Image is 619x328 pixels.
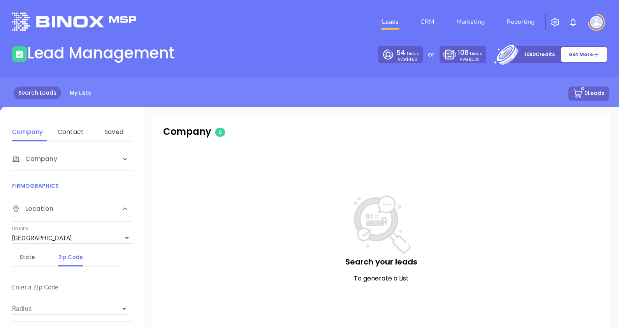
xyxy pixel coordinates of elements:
img: logo [12,12,136,31]
p: Leads [458,48,482,58]
div: [GEOGRAPHIC_DATA] [12,232,132,245]
span: 54 [396,48,405,57]
a: Leads [379,14,402,30]
span: $4.60 [406,56,417,62]
label: Country [12,227,28,231]
div: Company [12,127,43,137]
a: My Lists [65,86,96,99]
p: 1080 Credits [524,51,555,58]
div: State [12,252,43,262]
img: iconNotification [568,18,578,27]
span: $2.30 [468,56,480,62]
button: Get More [561,46,607,63]
p: FIRMOGRAPHICS [12,182,132,190]
span: Company [12,154,57,164]
p: or [428,50,434,59]
a: Search Leads [14,86,61,99]
p: Leads [396,48,419,58]
div: Contact [55,127,86,137]
p: Search your leads [167,256,596,268]
button: 0Leads [568,86,609,101]
a: CRM [417,14,438,30]
h1: Lead Management [27,44,175,62]
span: Location [12,204,53,213]
img: user [590,16,603,28]
span: 108 [458,48,469,57]
p: AVG [397,58,417,61]
div: Zip Code [55,252,86,262]
div: Company [12,147,132,171]
div: Location [12,196,132,222]
a: Reporting [503,14,538,30]
button: Open [119,303,130,314]
span: 0 [215,128,225,137]
img: NoSearch [352,196,411,256]
a: Marketing [453,14,488,30]
p: AVG [460,58,480,61]
p: To generate a List [167,274,596,283]
div: Saved [98,127,129,137]
img: iconSetting [550,18,560,27]
p: Company [163,125,338,139]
